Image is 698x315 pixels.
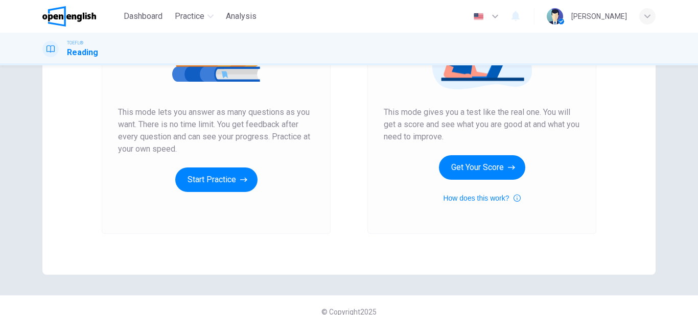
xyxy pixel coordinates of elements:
button: Get Your Score [439,155,525,180]
button: Analysis [222,7,261,26]
button: Start Practice [175,167,258,192]
h1: Reading [67,46,98,59]
div: [PERSON_NAME] [571,10,627,22]
button: Practice [171,7,218,26]
span: This mode gives you a test like the real one. You will get a score and see what you are good at a... [384,106,580,143]
span: Practice [175,10,204,22]
button: How does this work? [443,192,520,204]
button: Dashboard [120,7,167,26]
span: Dashboard [124,10,162,22]
img: OpenEnglish logo [42,6,96,27]
img: Profile picture [547,8,563,25]
a: OpenEnglish logo [42,6,120,27]
span: TOEFL® [67,39,83,46]
span: Analysis [226,10,257,22]
img: en [472,13,485,20]
span: This mode lets you answer as many questions as you want. There is no time limit. You get feedback... [118,106,314,155]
